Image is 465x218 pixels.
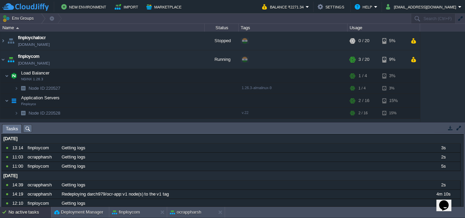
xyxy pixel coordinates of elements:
[14,108,18,118] img: AMDAwAAAACH5BAEAAAAALAAAAAABAAEAAAICRAEAOw==
[382,50,404,69] div: 9%
[358,83,366,94] div: 1 / 4
[0,32,6,50] img: AMDAwAAAACH5BAEAAAAALAAAAAABAAEAAAICRAEAOw==
[318,3,346,11] button: Settings
[54,209,103,216] button: Deployment Manager
[62,191,169,197] span: Redeploying darch979/ocr-app:v1 node(s) to the v1 tag
[14,83,18,94] img: AMDAwAAAACH5BAEAAAAALAAAAAABAAEAAAICRAEAOw==
[18,108,28,118] img: AMDAwAAAACH5BAEAAAAALAAAAAABAAEAAAICRAEAOw==
[20,95,61,101] span: Application Servers
[12,190,25,199] div: 14:19
[115,3,140,11] button: Import
[358,119,369,137] div: 0 / 20
[427,190,460,199] div: 4m 10s
[355,3,374,11] button: Help
[26,153,59,162] div: ocrappharsh
[61,3,108,11] button: New Environment
[6,119,16,137] img: AMDAwAAAACH5BAEAAAAALAAAAAABAAEAAAICRAEAOw==
[62,145,85,151] span: Getting logs
[28,110,61,116] a: Node ID:220528
[2,134,460,143] div: [DATE]
[382,108,404,118] div: 15%
[205,24,238,32] div: Status
[205,50,239,69] div: Running
[62,154,85,160] span: Getting logs
[6,50,16,69] img: AMDAwAAAACH5BAEAAAAALAAAAAABAAEAAAICRAEAOw==
[26,181,59,189] div: ocrappharsh
[0,119,6,137] img: AMDAwAAAACH5BAEAAAAALAAAAAABAAEAAAICRAEAOw==
[18,121,41,128] a: finploycouk
[26,162,59,171] div: finploycom
[348,24,420,32] div: Usage
[1,24,204,32] div: Name
[358,69,367,83] div: 1 / 4
[382,119,404,137] div: 4%
[386,3,458,11] button: [EMAIL_ADDRESS][DOMAIN_NAME]
[12,153,25,162] div: 11:03
[62,200,85,206] span: Getting logs
[427,199,460,208] div: 3s
[382,94,404,107] div: 15%
[12,199,25,208] div: 12:10
[358,94,369,107] div: 2 / 16
[12,162,25,171] div: 11:00
[205,119,239,137] div: Stopped
[21,102,36,106] span: Finployco
[0,50,6,69] img: AMDAwAAAACH5BAEAAAAALAAAAAABAAEAAAICRAEAOw==
[358,108,368,118] div: 2 / 16
[205,32,239,50] div: Stopped
[239,24,347,32] div: Tags
[20,95,61,100] a: Application ServersFinployco
[18,53,39,60] a: finploycom
[2,14,36,23] button: Env Groups
[9,207,51,218] div: No active tasks
[20,70,50,76] a: Load BalancerNGINX 1.26.3
[28,85,61,91] span: 220527
[427,144,460,152] div: 3s
[18,83,28,94] img: AMDAwAAAACH5BAEAAAAALAAAAAABAAEAAAICRAEAOw==
[18,41,50,48] a: [DOMAIN_NAME]
[427,181,460,189] div: 2s
[382,83,404,94] div: 3%
[2,3,49,11] img: CloudJiffy
[242,111,248,115] span: v.22
[29,86,46,91] span: Node ID:
[29,111,46,116] span: Node ID:
[382,69,404,83] div: 3%
[9,69,19,83] img: AMDAwAAAACH5BAEAAAAALAAAAAABAAEAAAICRAEAOw==
[427,162,460,171] div: 5s
[6,32,16,50] img: AMDAwAAAACH5BAEAAAAALAAAAAABAAEAAAICRAEAOw==
[9,94,19,107] img: AMDAwAAAACH5BAEAAAAALAAAAAABAAEAAAICRAEAOw==
[62,163,85,169] span: Getting logs
[26,199,59,208] div: finploycom
[262,3,306,11] button: Balance ₹2271.34
[5,69,9,83] img: AMDAwAAAACH5BAEAAAAALAAAAAABAAEAAAICRAEAOw==
[436,191,458,211] iframe: chat widget
[5,94,9,107] img: AMDAwAAAACH5BAEAAAAALAAAAAABAAEAAAICRAEAOw==
[146,3,183,11] button: Marketplace
[16,27,19,29] img: AMDAwAAAACH5BAEAAAAALAAAAAABAAEAAAICRAEAOw==
[12,144,25,152] div: 13:14
[358,32,369,50] div: 0 / 20
[28,110,61,116] span: 220528
[62,182,85,188] span: Getting logs
[18,34,46,41] a: finploychatocr
[26,144,59,152] div: finploycom
[382,32,404,50] div: 5%
[21,77,43,81] span: NGINX 1.26.3
[18,60,50,67] a: [DOMAIN_NAME]
[26,190,59,199] div: ocrappharsh
[427,153,460,162] div: 2s
[112,209,140,216] button: finploycom
[12,181,25,189] div: 14:39
[242,86,272,90] span: 1.26.3-almalinux-9
[170,209,201,216] button: ocrappharsh
[28,85,61,91] a: Node ID:220527
[20,70,50,76] span: Load Balancer
[6,124,18,133] span: Tasks
[2,171,460,180] div: [DATE]
[358,50,369,69] div: 3 / 20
